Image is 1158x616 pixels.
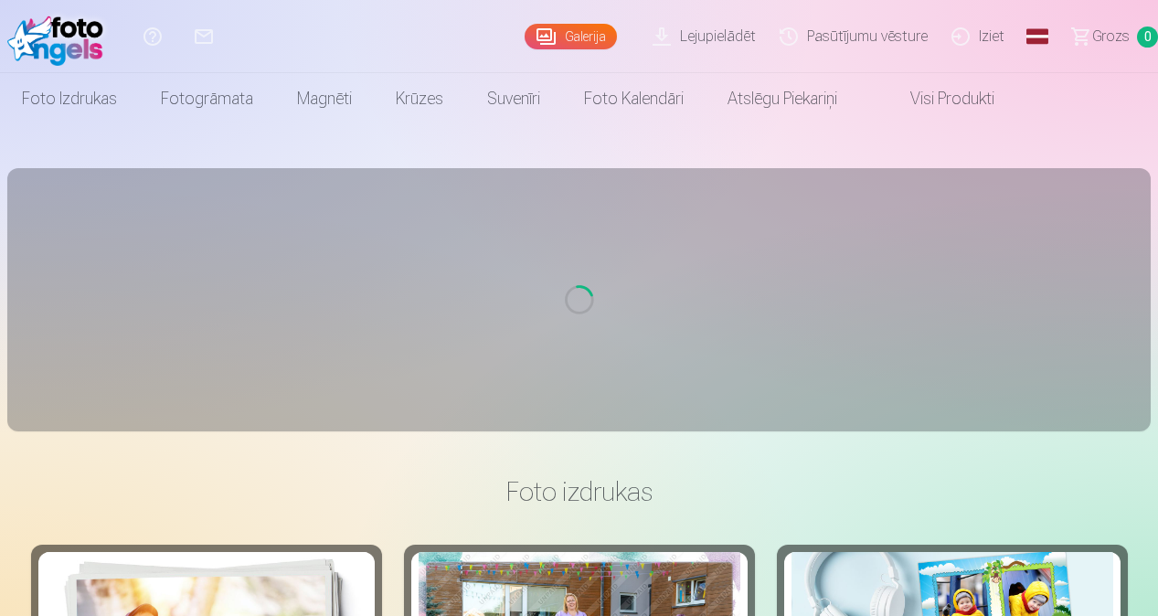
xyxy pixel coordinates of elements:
[1137,27,1158,48] span: 0
[275,73,374,124] a: Magnēti
[706,73,859,124] a: Atslēgu piekariņi
[46,475,1113,508] h3: Foto izdrukas
[139,73,275,124] a: Fotogrāmata
[7,7,112,66] img: /fa1
[465,73,562,124] a: Suvenīri
[374,73,465,124] a: Krūzes
[859,73,1016,124] a: Visi produkti
[525,24,617,49] a: Galerija
[1092,26,1130,48] span: Grozs
[562,73,706,124] a: Foto kalendāri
